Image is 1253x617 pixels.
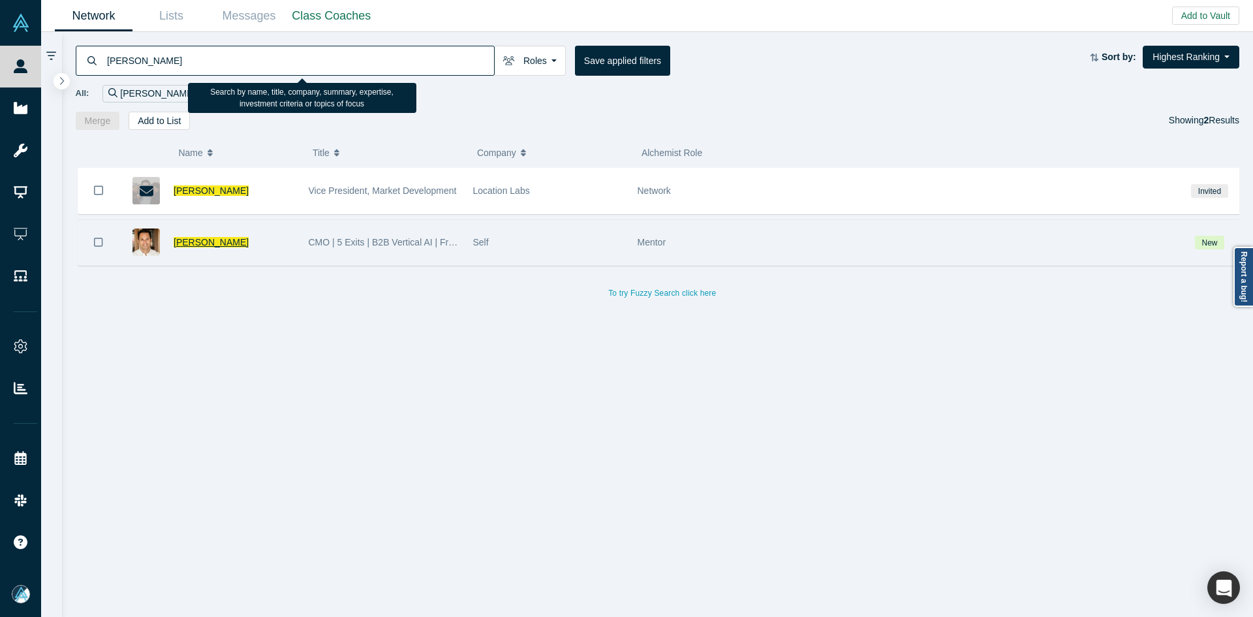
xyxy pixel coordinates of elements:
[12,585,30,603] img: Mia Scott's Account
[313,139,330,166] span: Title
[473,185,530,196] span: Location Labs
[1169,112,1239,130] div: Showing
[102,85,211,103] div: [PERSON_NAME]
[132,1,210,31] a: Lists
[638,237,666,247] span: Mentor
[494,46,566,76] button: Roles
[638,185,671,196] span: Network
[178,139,202,166] span: Name
[309,237,604,247] span: CMO | 5 Exits | B2B Vertical AI | Fractional GTM Exec & Advisor to CEOs
[174,237,249,247] a: [PERSON_NAME]
[313,139,463,166] button: Title
[210,1,288,31] a: Messages
[1233,247,1253,307] a: Report a bug!
[1143,46,1239,69] button: Highest Ranking
[78,168,119,214] button: Bookmark
[473,237,489,247] span: Self
[76,112,120,130] button: Merge
[1172,7,1239,25] button: Add to Vault
[12,14,30,32] img: Alchemist Vault Logo
[132,229,160,256] img: Jason Finkelstein's Profile Image
[599,285,725,302] button: To try Fuzzy Search click here
[642,148,702,158] span: Alchemist Role
[174,185,249,196] a: [PERSON_NAME]
[1102,52,1136,62] strong: Sort by:
[55,1,132,31] a: Network
[1195,236,1224,249] span: New
[129,112,190,130] button: Add to List
[178,139,299,166] button: Name
[1204,115,1209,125] strong: 2
[575,46,670,76] button: Save applied filters
[288,1,375,31] a: Class Coaches
[195,86,205,101] button: Remove Filter
[477,139,516,166] span: Company
[309,185,457,196] span: Vice President, Market Development
[78,220,119,265] button: Bookmark
[76,87,89,100] span: All:
[1204,115,1239,125] span: Results
[106,45,494,76] input: Search by name, title, company, summary, expertise, investment criteria or topics of focus
[1191,184,1228,198] span: Invited
[477,139,628,166] button: Company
